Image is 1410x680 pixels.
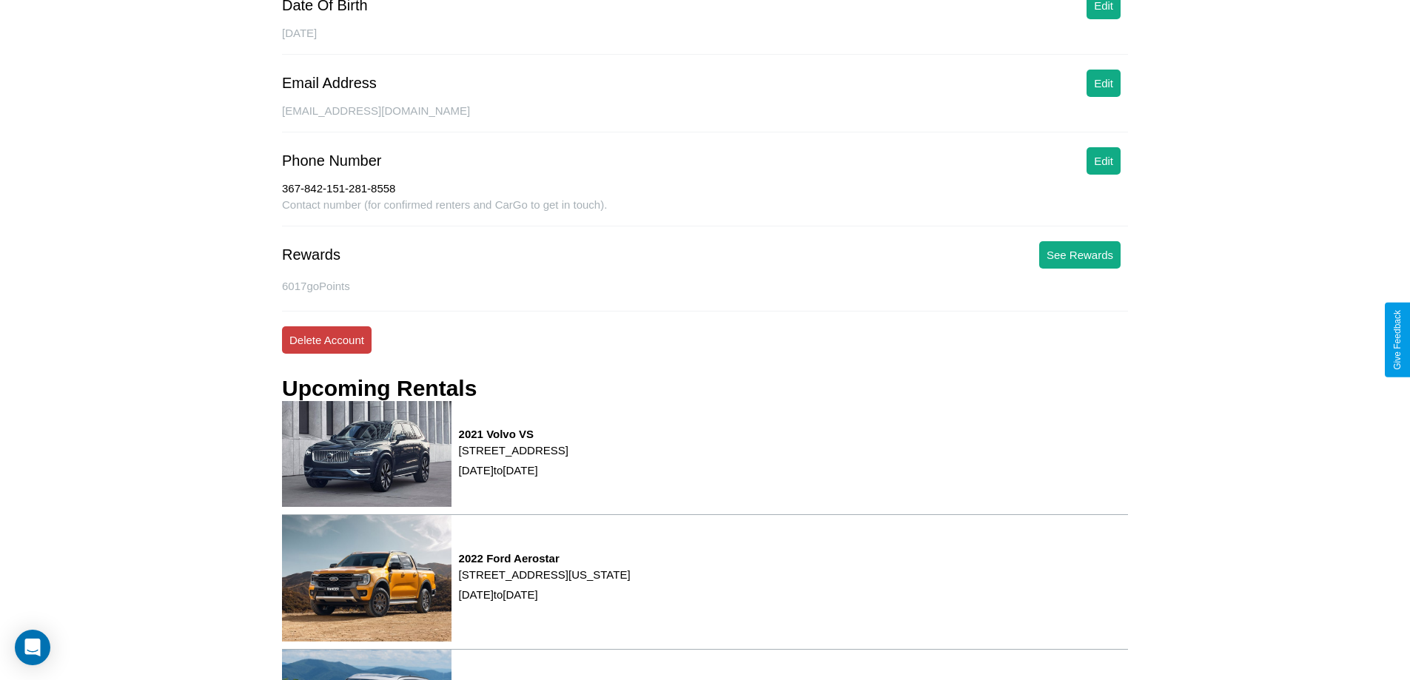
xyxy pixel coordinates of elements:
[282,182,1128,198] div: 367-842-151-281-8558
[459,585,631,605] p: [DATE] to [DATE]
[282,515,451,642] img: rental
[282,376,477,401] h3: Upcoming Rentals
[459,552,631,565] h3: 2022 Ford Aerostar
[459,565,631,585] p: [STREET_ADDRESS][US_STATE]
[1087,147,1121,175] button: Edit
[282,198,1128,226] div: Contact number (for confirmed renters and CarGo to get in touch).
[15,630,50,665] div: Open Intercom Messenger
[459,428,568,440] h3: 2021 Volvo VS
[282,276,1128,296] p: 6017 goPoints
[282,246,340,263] div: Rewards
[282,104,1128,132] div: [EMAIL_ADDRESS][DOMAIN_NAME]
[282,152,382,169] div: Phone Number
[282,75,377,92] div: Email Address
[1392,310,1403,370] div: Give Feedback
[282,326,372,354] button: Delete Account
[282,401,451,507] img: rental
[282,27,1128,55] div: [DATE]
[1087,70,1121,97] button: Edit
[1039,241,1121,269] button: See Rewards
[459,440,568,460] p: [STREET_ADDRESS]
[459,460,568,480] p: [DATE] to [DATE]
